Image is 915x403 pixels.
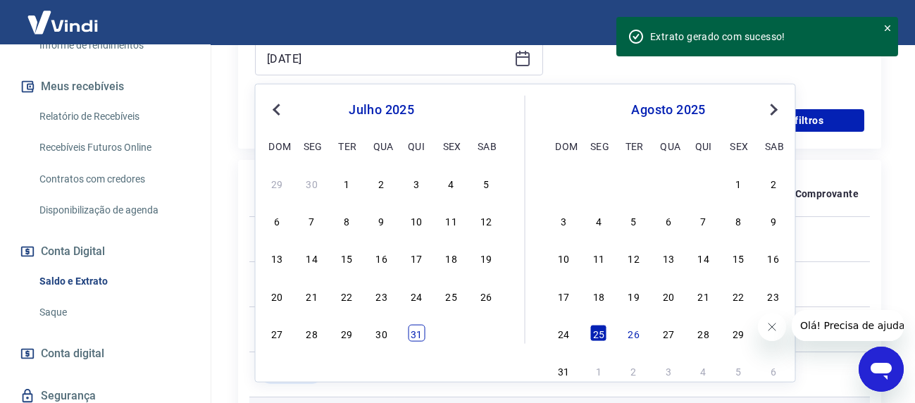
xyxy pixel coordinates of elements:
div: Choose quarta-feira, 3 de setembro de 2025 [660,362,677,379]
div: Choose sábado, 30 de agosto de 2025 [765,325,782,342]
div: Choose quinta-feira, 10 de julho de 2025 [408,212,425,229]
div: qui [408,137,425,154]
div: ter [338,137,355,154]
button: Meus recebíveis [17,71,194,102]
div: Choose quarta-feira, 30 de julho de 2025 [373,325,390,342]
div: Choose quarta-feira, 16 de julho de 2025 [373,249,390,266]
p: Comprovante [795,187,859,201]
div: Choose sexta-feira, 1 de agosto de 2025 [730,175,747,192]
div: Choose segunda-feira, 18 de agosto de 2025 [590,287,607,304]
button: Next Month [766,101,783,118]
div: Choose domingo, 10 de agosto de 2025 [555,249,572,266]
a: Saque [34,298,194,327]
div: Choose segunda-feira, 14 de julho de 2025 [304,249,320,266]
div: Choose segunda-feira, 4 de agosto de 2025 [590,212,607,229]
div: sex [443,137,460,154]
div: sab [478,137,494,154]
div: Choose terça-feira, 19 de agosto de 2025 [625,287,642,304]
div: Choose quinta-feira, 28 de agosto de 2025 [695,325,712,342]
div: Choose segunda-feira, 21 de julho de 2025 [304,287,320,304]
iframe: Fechar mensagem [758,313,786,341]
div: Choose quarta-feira, 23 de julho de 2025 [373,287,390,304]
div: Choose domingo, 6 de julho de 2025 [268,212,285,229]
div: qui [695,137,712,154]
div: Choose segunda-feira, 28 de julho de 2025 [304,325,320,342]
div: Choose domingo, 31 de agosto de 2025 [555,362,572,379]
div: Choose sábado, 26 de julho de 2025 [478,287,494,304]
div: Choose sábado, 16 de agosto de 2025 [765,249,782,266]
div: Choose quarta-feira, 13 de agosto de 2025 [660,249,677,266]
div: Choose sábado, 23 de agosto de 2025 [765,287,782,304]
div: Choose quarta-feira, 9 de julho de 2025 [373,212,390,229]
div: Choose segunda-feira, 30 de junho de 2025 [304,175,320,192]
iframe: Botão para abrir a janela de mensagens [859,347,904,392]
div: Choose segunda-feira, 7 de julho de 2025 [304,212,320,229]
div: Choose segunda-feira, 25 de agosto de 2025 [590,325,607,342]
img: Vindi [17,1,108,44]
div: julho 2025 [267,101,497,118]
div: Choose quinta-feira, 17 de julho de 2025 [408,249,425,266]
div: Choose terça-feira, 29 de julho de 2025 [625,175,642,192]
button: Previous Month [268,101,285,118]
div: Choose domingo, 27 de julho de 2025 [555,175,572,192]
div: sex [730,137,747,154]
span: Conta digital [41,344,104,364]
div: ter [625,137,642,154]
div: Choose sexta-feira, 18 de julho de 2025 [443,249,460,266]
div: Choose quinta-feira, 21 de agosto de 2025 [695,287,712,304]
div: Choose sábado, 6 de setembro de 2025 [765,362,782,379]
div: Choose sexta-feira, 4 de julho de 2025 [443,175,460,192]
div: Choose sexta-feira, 25 de julho de 2025 [443,287,460,304]
div: Choose quinta-feira, 31 de julho de 2025 [695,175,712,192]
button: Conta Digital [17,236,194,267]
div: Choose terça-feira, 29 de julho de 2025 [338,325,355,342]
div: agosto 2025 [554,101,784,118]
div: Choose quinta-feira, 3 de julho de 2025 [408,175,425,192]
div: Choose quinta-feira, 4 de setembro de 2025 [695,362,712,379]
div: Choose sexta-feira, 11 de julho de 2025 [443,212,460,229]
div: Choose quarta-feira, 20 de agosto de 2025 [660,287,677,304]
div: dom [555,137,572,154]
div: qua [660,137,677,154]
div: Choose sexta-feira, 5 de setembro de 2025 [730,362,747,379]
div: Choose segunda-feira, 1 de setembro de 2025 [590,362,607,379]
div: dom [268,137,285,154]
div: Choose domingo, 24 de agosto de 2025 [555,325,572,342]
div: month 2025-08 [554,173,784,381]
div: Choose terça-feira, 8 de julho de 2025 [338,212,355,229]
div: Choose terça-feira, 26 de agosto de 2025 [625,325,642,342]
div: month 2025-07 [267,173,497,343]
div: Choose terça-feira, 22 de julho de 2025 [338,287,355,304]
a: Contratos com credores [34,165,194,194]
button: Sair [847,10,898,36]
div: Choose segunda-feira, 11 de agosto de 2025 [590,249,607,266]
div: Choose quarta-feira, 2 de julho de 2025 [373,175,390,192]
div: Choose terça-feira, 2 de setembro de 2025 [625,362,642,379]
div: Choose sexta-feira, 29 de agosto de 2025 [730,325,747,342]
div: Choose domingo, 20 de julho de 2025 [268,287,285,304]
div: qua [373,137,390,154]
div: Choose terça-feira, 15 de julho de 2025 [338,249,355,266]
div: Choose sábado, 19 de julho de 2025 [478,249,494,266]
input: Data final [267,48,509,69]
a: Disponibilização de agenda [34,196,194,225]
span: Olá! Precisa de ajuda? [8,10,118,21]
div: Choose segunda-feira, 28 de julho de 2025 [590,175,607,192]
div: sab [765,137,782,154]
div: Choose quarta-feira, 6 de agosto de 2025 [660,212,677,229]
div: Choose sexta-feira, 1 de agosto de 2025 [443,325,460,342]
div: Choose quinta-feira, 14 de agosto de 2025 [695,249,712,266]
div: seg [590,137,607,154]
div: Choose sexta-feira, 15 de agosto de 2025 [730,249,747,266]
div: Choose sábado, 12 de julho de 2025 [478,212,494,229]
div: Choose domingo, 17 de agosto de 2025 [555,287,572,304]
div: Choose domingo, 3 de agosto de 2025 [555,212,572,229]
div: Choose terça-feira, 12 de agosto de 2025 [625,249,642,266]
div: Choose quinta-feira, 7 de agosto de 2025 [695,212,712,229]
div: Choose quarta-feira, 27 de agosto de 2025 [660,325,677,342]
div: Choose domingo, 27 de julho de 2025 [268,325,285,342]
div: Choose sábado, 2 de agosto de 2025 [478,325,494,342]
a: Recebíveis Futuros Online [34,133,194,162]
div: Choose quarta-feira, 30 de julho de 2025 [660,175,677,192]
div: Choose quinta-feira, 24 de julho de 2025 [408,287,425,304]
